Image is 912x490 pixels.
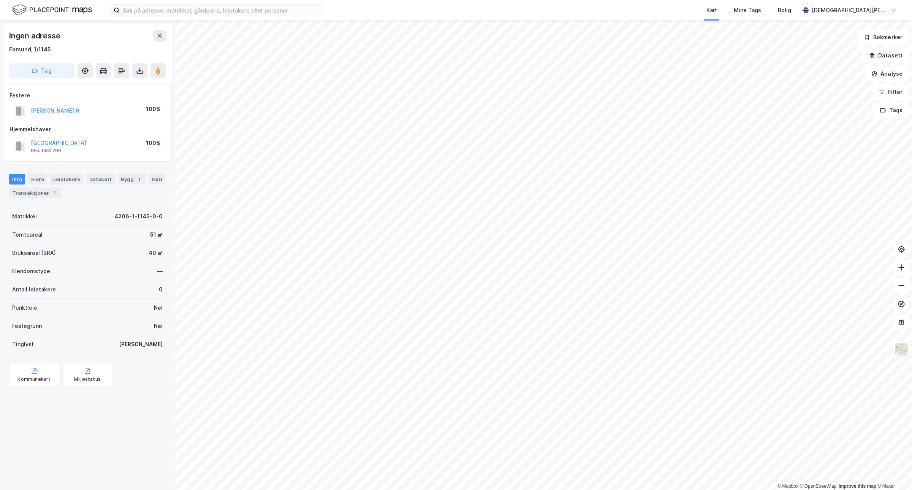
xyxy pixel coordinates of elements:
div: 1 [135,175,143,183]
div: Kart [706,6,717,15]
button: Bokmerker [858,30,909,45]
div: Punktleie [12,303,37,312]
button: Tags [874,103,909,118]
div: Festegrunn [12,321,42,331]
div: Leietakere [50,174,83,185]
div: 100% [146,105,161,114]
div: 1 [51,189,58,197]
div: Eiere [28,174,47,185]
a: Improve this map [839,484,876,489]
a: Mapbox [777,484,798,489]
div: Antall leietakere [12,285,56,294]
div: Mine Tags [734,6,761,15]
div: Nei [154,303,163,312]
button: Tag [9,63,74,78]
div: Farsund, 1/1145 [9,45,51,54]
div: 100% [146,138,161,148]
div: Datasett [86,174,115,185]
div: — [157,267,163,276]
div: Matrikkel [12,212,37,221]
div: Tinglyst [12,340,34,349]
img: Z [894,342,909,357]
div: Ingen adresse [9,30,62,42]
div: Bygg [118,174,146,185]
div: Info [9,174,25,185]
img: logo.f888ab2527a4732fd821a326f86c7f29.svg [12,3,92,17]
div: Nei [154,321,163,331]
div: Tomteareal [12,230,43,239]
button: Filter [872,84,909,100]
div: 51 ㎡ [150,230,163,239]
button: Analyse [865,66,909,81]
div: Kontrollprogram for chat [874,453,912,490]
div: ESG [149,174,165,185]
div: Hjemmelshaver [9,125,165,134]
button: Datasett [863,48,909,63]
div: 964 083 266 [31,148,61,154]
div: 40 ㎡ [149,248,163,258]
div: Bruksareal (BRA) [12,248,56,258]
div: [DEMOGRAPHIC_DATA][PERSON_NAME] [812,6,888,15]
div: 4206-1-1145-0-0 [114,212,163,221]
div: Bolig [778,6,791,15]
div: 0 [159,285,163,294]
div: Miljøstatus [74,376,101,382]
div: Kommunekart [17,376,51,382]
div: Transaksjoner [9,188,61,198]
div: [PERSON_NAME] [119,340,163,349]
input: Søk på adresse, matrikkel, gårdeiere, leietakere eller personer [120,5,323,16]
a: OpenStreetMap [800,484,837,489]
div: Festere [9,91,165,100]
iframe: Chat Widget [874,453,912,490]
div: Eiendomstype [12,267,50,276]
